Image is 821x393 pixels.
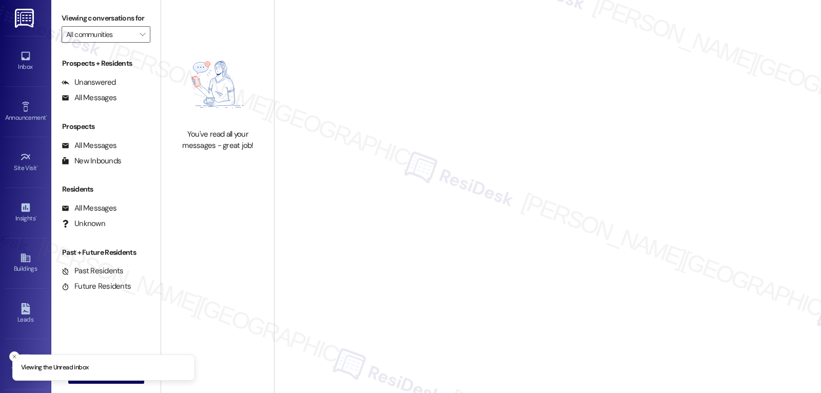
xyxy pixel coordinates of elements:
[5,47,46,75] a: Inbox
[140,30,145,39] i: 
[62,156,121,166] div: New Inbounds
[62,77,116,88] div: Unanswered
[172,129,263,151] div: You've read all your messages - great job!
[172,45,263,124] img: empty-state
[62,218,105,229] div: Unknown
[9,351,19,362] button: Close toast
[5,148,46,176] a: Site Visit •
[62,92,116,103] div: All Messages
[21,363,88,372] p: Viewing the Unread inbox
[46,113,47,120] span: •
[51,121,161,132] div: Prospects
[51,58,161,69] div: Prospects + Residents
[62,140,116,151] div: All Messages
[66,26,134,43] input: All communities
[5,249,46,277] a: Buildings
[35,213,37,220] span: •
[62,10,150,26] label: Viewing conversations for
[5,300,46,328] a: Leads
[37,163,38,170] span: •
[5,199,46,227] a: Insights •
[62,281,131,292] div: Future Residents
[5,350,46,378] a: Templates •
[51,247,161,258] div: Past + Future Residents
[51,184,161,195] div: Residents
[15,9,36,28] img: ResiDesk Logo
[62,266,124,276] div: Past Residents
[62,203,116,214] div: All Messages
